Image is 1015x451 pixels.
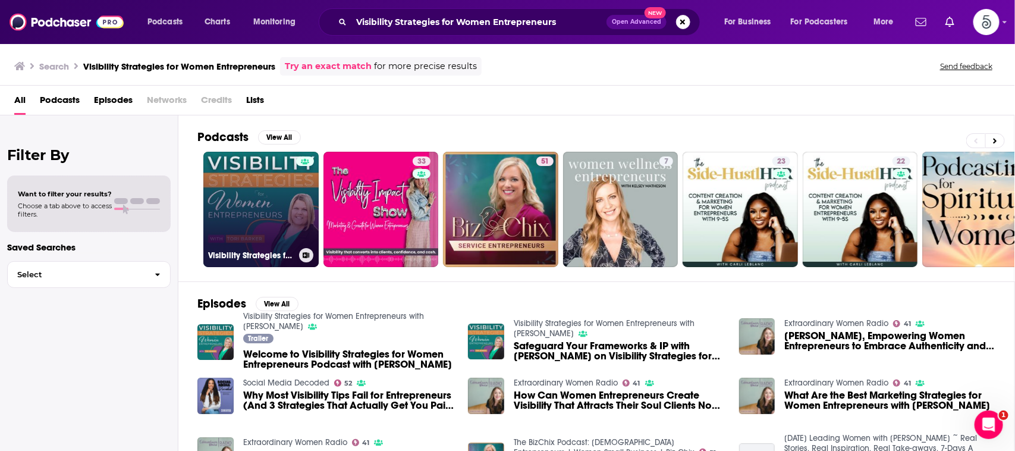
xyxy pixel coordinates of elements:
a: Show notifications dropdown [941,12,959,32]
button: open menu [716,12,786,32]
span: Why Most Visibility Tips Fail for Entrepreneurs (And 3 Strategies That Actually Get You Paid in [... [243,390,454,411]
img: Safeguard Your Frameworks & IP with Erin Austin on Visibility Strategies for Woman Entrepreneurs [468,324,504,360]
a: Extraordinary Women Radio [784,378,888,388]
button: View All [258,130,301,145]
button: open menu [139,12,198,32]
span: 23 [777,156,785,168]
a: How Can Women Entrepreneurs Create Visibility That Attracts Their Soul Clients Now with Gem Wilts... [514,390,725,411]
span: 33 [417,156,426,168]
a: 33 [323,152,439,267]
span: 1 [999,411,1008,420]
a: Safeguard Your Frameworks & IP with Erin Austin on Visibility Strategies for Woman Entrepreneurs [514,341,725,361]
img: Welcome to Visibility Strategies for Women Entrepreneurs Podcast with Tori Barker [197,324,234,361]
img: What Are the Best Marketing Strategies for Women Entrepreneurs with Kris Howery [739,378,775,414]
a: 41 [623,380,640,387]
a: Extraordinary Women Radio [514,378,618,388]
h2: Filter By [7,146,171,164]
span: Podcasts [147,14,183,30]
span: 41 [362,440,369,446]
button: Show profile menu [973,9,1000,35]
a: All [14,90,26,115]
span: 7 [664,156,668,168]
a: 22 [803,152,918,267]
span: Open Advanced [612,19,661,25]
a: PodcastsView All [197,130,301,145]
a: Why Most Visibility Tips Fail for Entrepreneurs (And 3 Strategies That Actually Get You Paid in 2... [243,390,454,411]
h3: Visibility Strategies for Women Entrepreneurs with [PERSON_NAME] [208,250,294,261]
span: [PERSON_NAME], Empowering Women Entrepreneurs to Embrace Authenticity and Boost Business Visibili... [784,331,995,351]
a: 51 [443,152,558,267]
button: Open AdvancedNew [607,15,667,29]
span: New [645,7,666,18]
button: Send feedback [937,61,996,71]
span: 41 [633,381,640,386]
a: What Are the Best Marketing Strategies for Women Entrepreneurs with Kris Howery [784,390,995,411]
span: 52 [344,381,352,386]
a: Lists [246,90,264,115]
span: Podcasts [40,90,80,115]
button: open menu [783,12,865,32]
span: Select [8,271,145,278]
a: Visibility Strategies for Women Entrepreneurs with Tori Barker [243,311,424,331]
img: Why Most Visibility Tips Fail for Entrepreneurs (And 3 Strategies That Actually Get You Paid in 2... [197,378,234,414]
a: 23 [683,152,798,267]
a: EpisodesView All [197,296,298,311]
span: Safeguard Your Frameworks & IP with [PERSON_NAME] on Visibility Strategies for Woman Entrepreneurs [514,341,725,361]
span: Networks [147,90,187,115]
a: Show notifications dropdown [911,12,931,32]
span: 22 [897,156,906,168]
span: Monitoring [253,14,296,30]
img: User Profile [973,9,1000,35]
a: Visibility Strategies for Women Entrepreneurs with [PERSON_NAME] [203,152,319,267]
span: Logged in as Spiral5-G2 [973,9,1000,35]
a: 41 [352,439,370,446]
span: What Are the Best Marketing Strategies for Women Entrepreneurs with [PERSON_NAME] [784,390,995,411]
a: How Can Women Entrepreneurs Create Visibility That Attracts Their Soul Clients Now with Gem Wilts... [468,378,504,414]
a: Episodes [94,90,133,115]
a: 33 [413,156,430,166]
img: Podchaser - Follow, Share and Rate Podcasts [10,11,124,33]
span: Charts [205,14,230,30]
img: Marta Spirk, Empowering Women Entrepreneurs to Embrace Authenticity and Boost Business Visibility... [739,318,775,355]
a: 7 [659,156,673,166]
a: Try an exact match [285,59,372,73]
button: open menu [245,12,311,32]
a: 52 [334,380,353,387]
span: Choose a tab above to access filters. [18,202,112,218]
iframe: Intercom live chat [975,411,1003,439]
span: 51 [541,156,549,168]
span: Credits [201,90,232,115]
a: 23 [772,156,790,166]
span: More [873,14,894,30]
h2: Episodes [197,296,246,311]
a: Extraordinary Women Radio [243,437,347,447]
span: Welcome to Visibility Strategies for Women Entrepreneurs Podcast with [PERSON_NAME] [243,349,454,369]
a: Welcome to Visibility Strategies for Women Entrepreneurs Podcast with Tori Barker [243,349,454,369]
button: Select [7,261,171,288]
span: How Can Women Entrepreneurs Create Visibility That Attracts Their Soul Clients Now with [PERSON_N... [514,390,725,411]
a: 22 [893,156,910,166]
a: 51 [536,156,554,166]
a: 7 [563,152,678,267]
span: 41 [904,321,911,327]
input: Search podcasts, credits, & more... [351,12,607,32]
div: Search podcasts, credits, & more... [330,8,712,36]
a: Social Media Decoded [243,378,329,388]
span: Trailer [248,335,268,342]
a: 41 [893,380,911,387]
span: 41 [904,381,911,386]
a: 41 [893,320,911,327]
a: Extraordinary Women Radio [784,318,888,328]
span: For Business [724,14,771,30]
a: Visibility Strategies for Women Entrepreneurs with Tori Barker [514,318,695,339]
span: For Podcasters [791,14,848,30]
p: Saved Searches [7,242,171,253]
